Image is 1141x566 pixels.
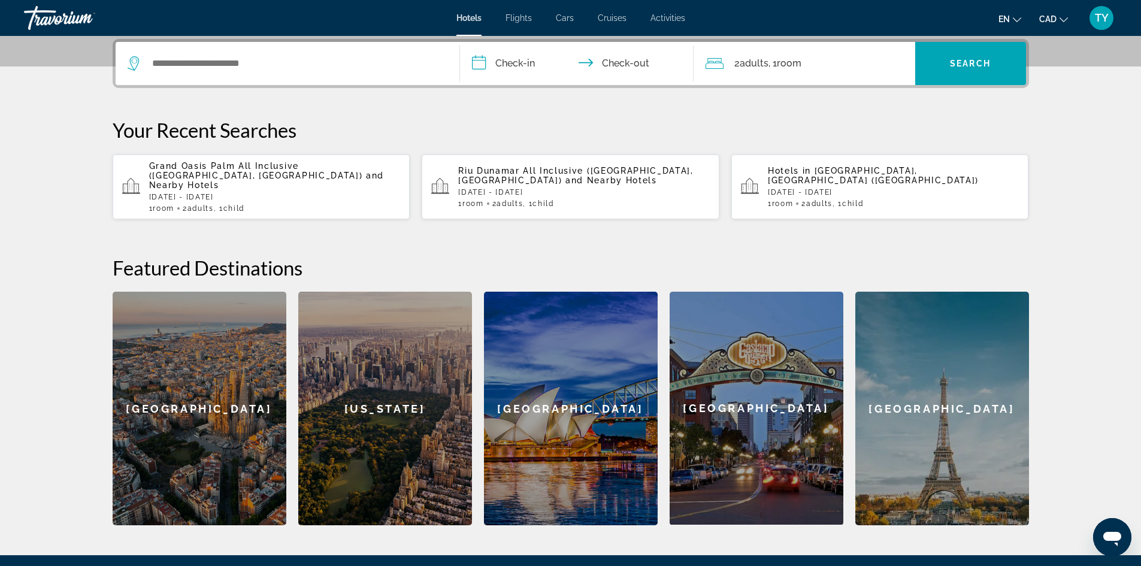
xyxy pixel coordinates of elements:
a: [GEOGRAPHIC_DATA] [113,292,286,525]
span: , 1 [214,204,244,213]
a: Flights [506,13,532,23]
button: Hotels in [GEOGRAPHIC_DATA], [GEOGRAPHIC_DATA] ([GEOGRAPHIC_DATA])[DATE] - [DATE]1Room2Adults, 1C... [731,154,1029,220]
span: , 1 [768,55,801,72]
a: Activities [650,13,685,23]
span: Room [153,204,174,213]
span: Room [772,199,794,208]
div: Search widget [116,42,1026,85]
p: Your Recent Searches [113,118,1029,142]
h2: Featured Destinations [113,256,1029,280]
span: 1 [768,199,793,208]
button: User Menu [1086,5,1117,31]
button: Search [915,42,1026,85]
span: Room [777,57,801,69]
button: Grand Oasis Palm All Inclusive ([GEOGRAPHIC_DATA], [GEOGRAPHIC_DATA]) and Nearby Hotels[DATE] - [... [113,154,410,220]
span: Child [223,204,244,213]
button: Change language [998,10,1021,28]
span: , 1 [523,199,553,208]
span: 1 [149,204,174,213]
span: 2 [183,204,214,213]
span: and Nearby Hotels [565,175,657,185]
span: Child [532,199,553,208]
a: Cruises [598,13,627,23]
span: Room [462,199,484,208]
a: Cars [556,13,574,23]
a: [GEOGRAPHIC_DATA] [855,292,1029,525]
iframe: Button to launch messaging window [1093,518,1131,556]
button: Check in and out dates [460,42,694,85]
button: Change currency [1039,10,1068,28]
span: , 1 [833,199,863,208]
span: Adults [187,204,214,213]
p: [DATE] - [DATE] [458,188,710,196]
a: Travorium [24,2,144,34]
span: 2 [801,199,833,208]
span: Hotels in [768,166,811,175]
span: 2 [492,199,523,208]
span: 2 [734,55,768,72]
span: Child [842,199,863,208]
a: Hotels [456,13,482,23]
a: [GEOGRAPHIC_DATA] [670,292,843,525]
a: [US_STATE] [298,292,472,525]
button: Travelers: 2 adults, 0 children [694,42,915,85]
span: Search [950,59,991,68]
span: Adults [497,199,523,208]
span: Riu Dunamar All Inclusive ([GEOGRAPHIC_DATA], [GEOGRAPHIC_DATA]) [458,166,694,185]
span: Grand Oasis Palm All Inclusive ([GEOGRAPHIC_DATA], [GEOGRAPHIC_DATA]) [149,161,363,180]
button: Riu Dunamar All Inclusive ([GEOGRAPHIC_DATA], [GEOGRAPHIC_DATA]) and Nearby Hotels[DATE] - [DATE]... [422,154,719,220]
span: and Nearby Hotels [149,171,385,190]
p: [DATE] - [DATE] [768,188,1019,196]
a: [GEOGRAPHIC_DATA] [484,292,658,525]
span: [GEOGRAPHIC_DATA], [GEOGRAPHIC_DATA] ([GEOGRAPHIC_DATA]) [768,166,979,185]
span: Adults [740,57,768,69]
span: 1 [458,199,483,208]
span: en [998,14,1010,24]
span: TY [1095,12,1109,24]
span: CAD [1039,14,1057,24]
p: [DATE] - [DATE] [149,193,401,201]
span: Adults [806,199,833,208]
